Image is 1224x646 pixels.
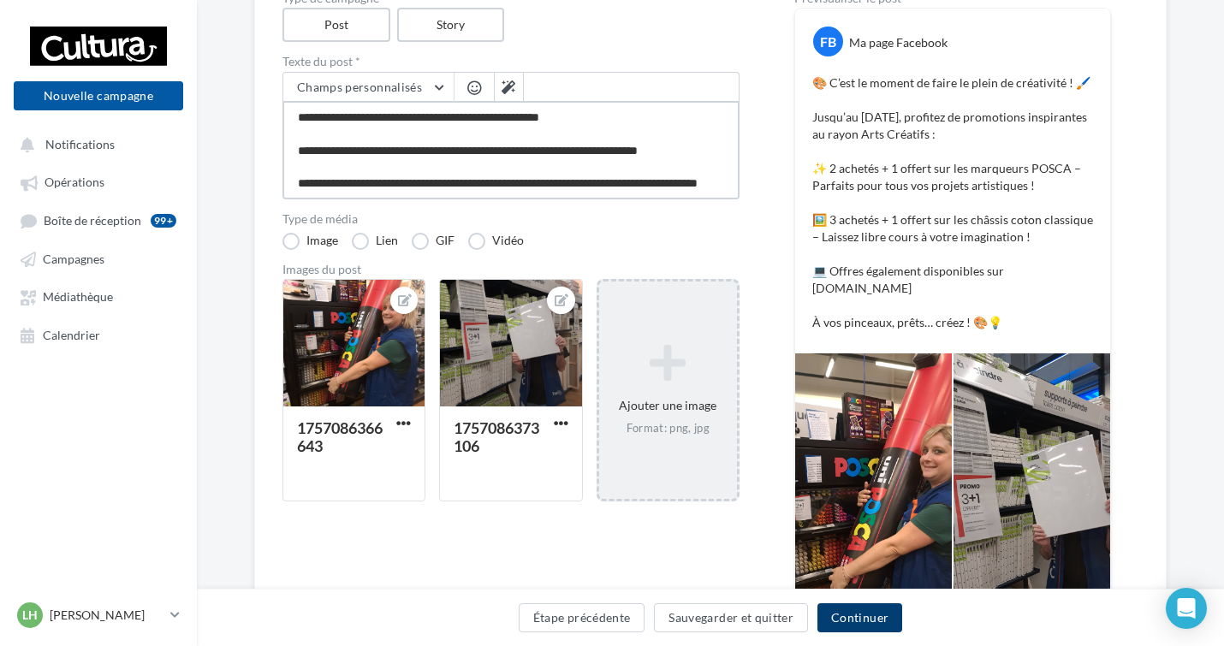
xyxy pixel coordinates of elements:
[10,128,180,159] button: Notifications
[10,281,187,311] a: Médiathèque
[849,34,948,51] div: Ma page Facebook
[468,233,524,250] label: Vidéo
[10,319,187,350] a: Calendrier
[50,607,163,624] p: [PERSON_NAME]
[812,74,1093,331] p: 🎨 C’est le moment de faire le plein de créativité ! 🖌️ Jusqu’au [DATE], profitez de promotions in...
[297,418,383,455] div: 1757086366643
[282,56,740,68] label: Texte du post *
[45,175,104,190] span: Opérations
[654,603,808,632] button: Sauvegarder et quitter
[45,137,115,151] span: Notifications
[397,8,505,42] label: Story
[44,213,141,228] span: Boîte de réception
[454,418,539,455] div: 1757086373106
[10,243,187,274] a: Campagnes
[14,599,183,631] a: LH [PERSON_NAME]
[283,73,454,102] button: Champs personnalisés
[817,603,902,632] button: Continuer
[14,81,183,110] button: Nouvelle campagne
[282,8,390,42] label: Post
[813,27,843,56] div: FB
[282,213,740,225] label: Type de média
[1166,588,1207,629] div: Open Intercom Messenger
[22,607,38,624] span: LH
[43,290,113,305] span: Médiathèque
[352,233,398,250] label: Lien
[10,166,187,197] a: Opérations
[412,233,455,250] label: GIF
[297,80,422,94] span: Champs personnalisés
[43,252,104,266] span: Campagnes
[151,214,176,228] div: 99+
[43,328,100,342] span: Calendrier
[10,204,187,236] a: Boîte de réception99+
[519,603,645,632] button: Étape précédente
[282,264,740,276] div: Images du post
[282,233,338,250] label: Image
